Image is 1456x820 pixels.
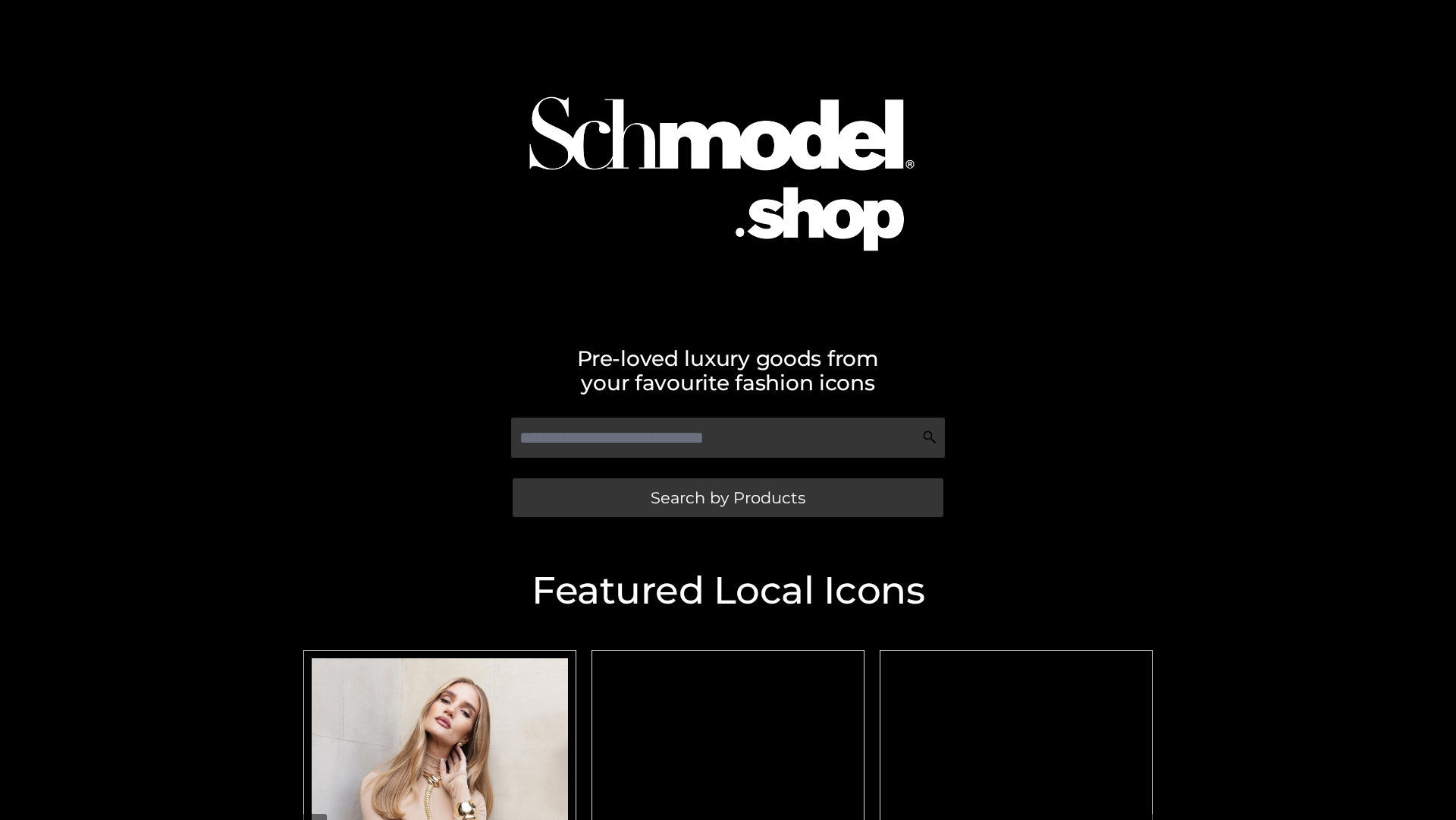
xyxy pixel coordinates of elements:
img: Search Icon [922,430,937,445]
h2: Featured Local Icons​ [296,572,1160,610]
a: Search by Products [513,478,943,517]
h2: Pre-loved luxury goods from your favourite fashion icons [296,346,1160,395]
span: Search by Products [651,490,805,506]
